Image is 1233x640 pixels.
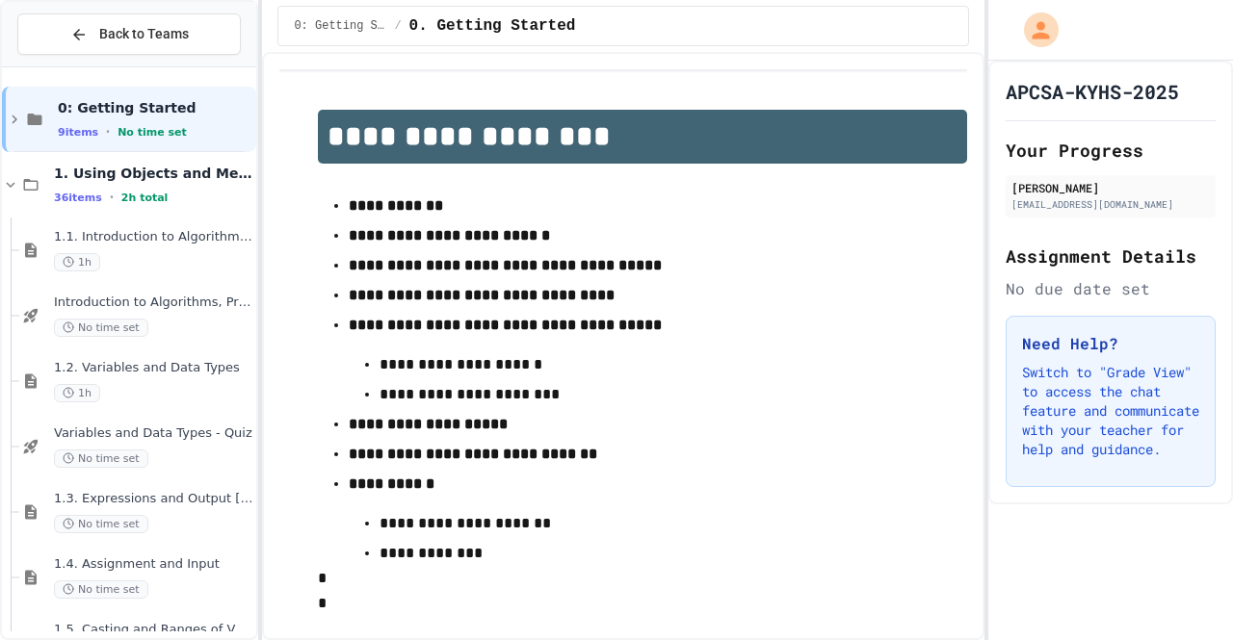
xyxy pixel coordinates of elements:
[1152,563,1214,621] iframe: chat widget
[54,580,148,599] span: No time set
[17,13,241,55] button: Back to Teams
[1006,243,1216,269] h2: Assignment Details
[54,384,100,402] span: 1h
[1022,332,1199,355] h3: Need Help?
[99,24,189,44] span: Back to Teams
[54,515,148,533] span: No time set
[106,124,110,140] span: •
[54,360,252,376] span: 1.2. Variables and Data Types
[54,165,252,182] span: 1. Using Objects and Methods
[54,491,252,507] span: 1.3. Expressions and Output [New]
[121,192,169,204] span: 2h total
[54,556,252,573] span: 1.4. Assignment and Input
[54,425,252,442] span: Variables and Data Types - Quiz
[394,18,401,34] span: /
[1011,197,1210,212] div: [EMAIL_ADDRESS][DOMAIN_NAME]
[1011,179,1210,196] div: [PERSON_NAME]
[1006,78,1179,105] h1: APCSA-KYHS-2025
[54,319,148,337] span: No time set
[409,14,576,38] span: 0. Getting Started
[54,449,148,468] span: No time set
[110,190,114,205] span: •
[54,294,252,311] span: Introduction to Algorithms, Programming, and Compilers
[1004,8,1063,52] div: My Account
[1006,277,1216,300] div: No due date set
[54,229,252,245] span: 1.1. Introduction to Algorithms, Programming, and Compilers
[294,18,386,34] span: 0: Getting Started
[54,622,252,638] span: 1.5. Casting and Ranges of Values
[118,126,187,139] span: No time set
[1006,137,1216,164] h2: Your Progress
[58,99,252,116] span: 0: Getting Started
[1022,363,1199,459] p: Switch to "Grade View" to access the chat feature and communicate with your teacher for help and ...
[1073,479,1214,561] iframe: chat widget
[54,253,100,271] span: 1h
[58,126,98,139] span: 9 items
[54,192,102,204] span: 36 items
